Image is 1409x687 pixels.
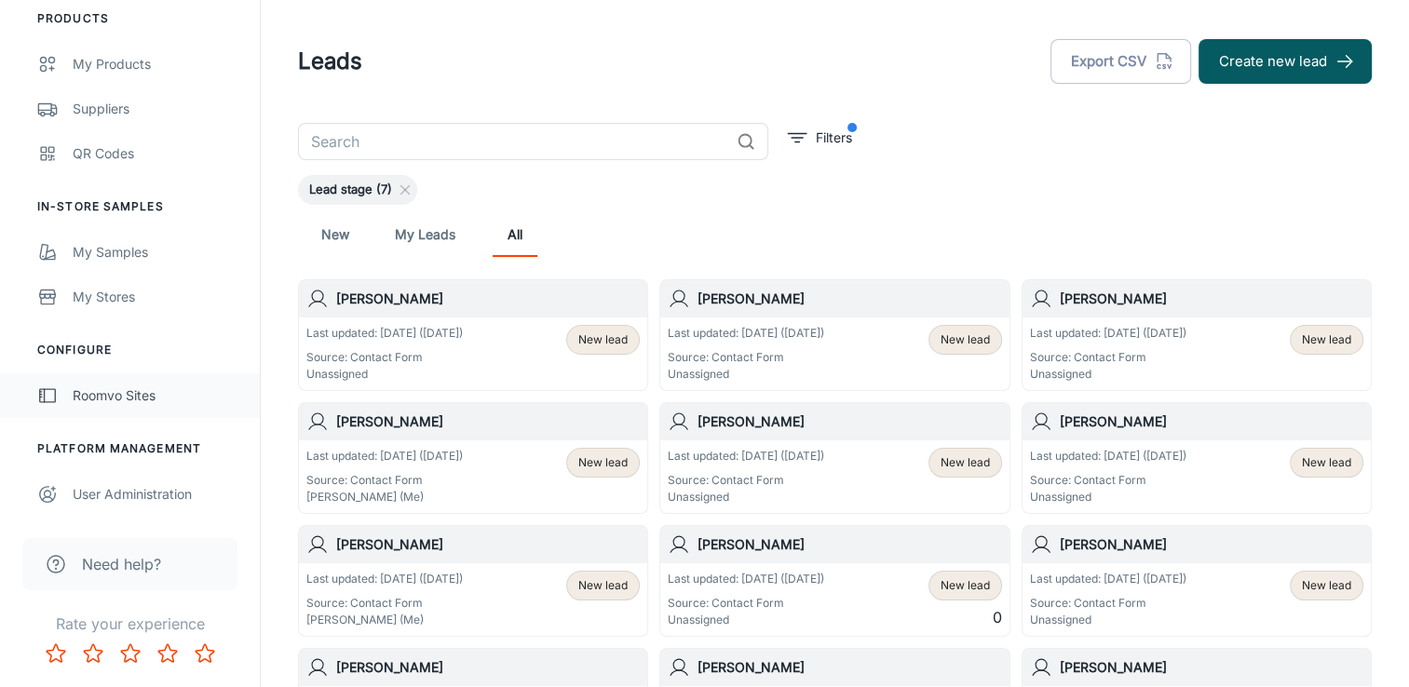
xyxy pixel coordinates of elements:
h6: [PERSON_NAME] [698,289,1001,309]
p: Unassigned [668,612,824,628]
span: New lead [578,331,628,348]
p: Last updated: [DATE] ([DATE]) [1030,448,1186,465]
p: Source: Contact Form [1030,349,1186,366]
p: Source: Contact Form [306,472,463,489]
div: Suppliers [73,99,241,119]
button: Rate 4 star [149,635,186,672]
a: [PERSON_NAME]Last updated: [DATE] ([DATE])Source: Contact FormUnassignedNew lead [1022,279,1372,391]
p: Unassigned [306,366,463,383]
p: Last updated: [DATE] ([DATE]) [306,325,463,342]
p: Unassigned [1030,366,1186,383]
p: Source: Contact Form [1030,472,1186,489]
div: User Administration [73,484,241,505]
h1: Leads [298,45,362,78]
button: Export CSV [1050,39,1191,84]
a: [PERSON_NAME]Last updated: [DATE] ([DATE])Source: Contact FormUnassignedNew lead [659,279,1009,391]
a: [PERSON_NAME]Last updated: [DATE] ([DATE])Source: Contact FormUnassignedNew lead [1022,525,1372,637]
p: Source: Contact Form [1030,595,1186,612]
p: Last updated: [DATE] ([DATE]) [306,571,463,587]
a: My Leads [395,212,455,257]
span: New lead [941,577,990,594]
div: My Samples [73,242,241,263]
a: [PERSON_NAME]Last updated: [DATE] ([DATE])Source: Contact FormUnassignedNew lead0 [659,525,1009,637]
p: Last updated: [DATE] ([DATE]) [1030,325,1186,342]
p: Source: Contact Form [668,349,824,366]
button: Rate 5 star [186,635,224,672]
div: 0 [928,571,1002,628]
p: Unassigned [1030,489,1186,505]
div: Lead stage (7) [298,175,417,205]
a: [PERSON_NAME]Last updated: [DATE] ([DATE])Source: Contact Form[PERSON_NAME] (Me)New lead [298,525,648,637]
p: Source: Contact Form [306,349,463,366]
p: [PERSON_NAME] (Me) [306,612,463,628]
h6: [PERSON_NAME] [1060,411,1363,432]
h6: [PERSON_NAME] [336,411,640,432]
p: Last updated: [DATE] ([DATE]) [1030,571,1186,587]
p: Unassigned [1030,612,1186,628]
a: [PERSON_NAME]Last updated: [DATE] ([DATE])Source: Contact Form[PERSON_NAME] (Me)New lead [298,402,648,514]
h6: [PERSON_NAME] [1060,289,1363,309]
a: [PERSON_NAME]Last updated: [DATE] ([DATE])Source: Contact FormUnassignedNew lead [1022,402,1372,514]
span: New lead [1302,577,1351,594]
p: Last updated: [DATE] ([DATE]) [668,571,824,587]
span: Lead stage (7) [298,181,403,199]
button: Rate 1 star [37,635,75,672]
div: My Products [73,54,241,74]
h6: [PERSON_NAME] [1060,534,1363,555]
div: QR Codes [73,143,241,164]
span: New lead [941,331,990,348]
input: Search [298,123,729,160]
p: Source: Contact Form [668,472,824,489]
button: Create new lead [1199,39,1372,84]
span: New lead [941,454,990,471]
h6: [PERSON_NAME] [336,657,640,678]
p: Unassigned [668,366,824,383]
p: Source: Contact Form [306,595,463,612]
div: My Stores [73,287,241,307]
span: New lead [1302,331,1351,348]
h6: [PERSON_NAME] [698,657,1001,678]
button: filter [783,123,857,153]
p: Last updated: [DATE] ([DATE]) [306,448,463,465]
p: Source: Contact Form [668,595,824,612]
span: New lead [1302,454,1351,471]
span: Need help? [82,553,161,575]
button: Rate 2 star [75,635,112,672]
span: New lead [578,577,628,594]
h6: [PERSON_NAME] [698,411,1001,432]
h6: [PERSON_NAME] [336,534,640,555]
h6: [PERSON_NAME] [1060,657,1363,678]
a: [PERSON_NAME]Last updated: [DATE] ([DATE])Source: Contact FormUnassignedNew lead [298,279,648,391]
p: Rate your experience [15,613,245,635]
div: Roomvo Sites [73,385,241,406]
a: New [313,212,358,257]
span: New lead [578,454,628,471]
button: Rate 3 star [112,635,149,672]
p: Last updated: [DATE] ([DATE]) [668,448,824,465]
h6: [PERSON_NAME] [336,289,640,309]
h6: [PERSON_NAME] [698,534,1001,555]
a: [PERSON_NAME]Last updated: [DATE] ([DATE])Source: Contact FormUnassignedNew lead [659,402,1009,514]
a: All [493,212,537,257]
p: [PERSON_NAME] (Me) [306,489,463,505]
p: Unassigned [668,489,824,505]
p: Last updated: [DATE] ([DATE]) [668,325,824,342]
p: Filters [816,128,852,148]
